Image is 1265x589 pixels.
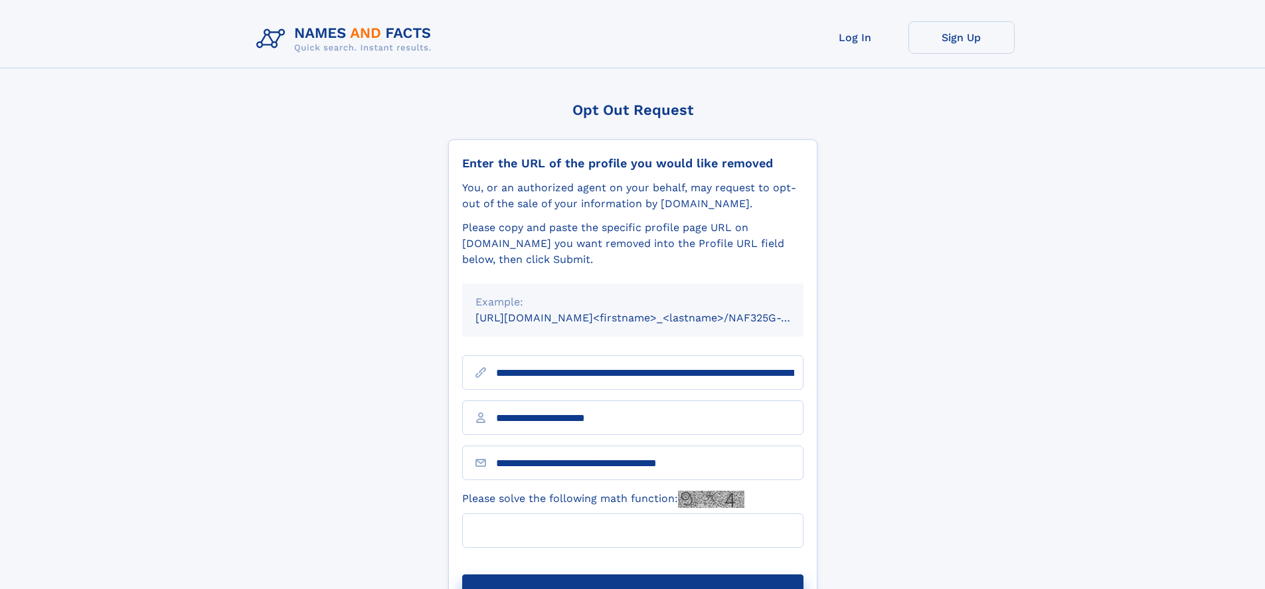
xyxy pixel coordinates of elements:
a: Sign Up [908,21,1015,54]
img: Logo Names and Facts [251,21,442,57]
div: Opt Out Request [448,102,817,118]
a: Log In [802,21,908,54]
div: You, or an authorized agent on your behalf, may request to opt-out of the sale of your informatio... [462,180,803,212]
div: Please copy and paste the specific profile page URL on [DOMAIN_NAME] you want removed into the Pr... [462,220,803,268]
small: [URL][DOMAIN_NAME]<firstname>_<lastname>/NAF325G-xxxxxxxx [475,311,829,324]
div: Example: [475,294,790,310]
div: Enter the URL of the profile you would like removed [462,156,803,171]
label: Please solve the following math function: [462,491,744,508]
